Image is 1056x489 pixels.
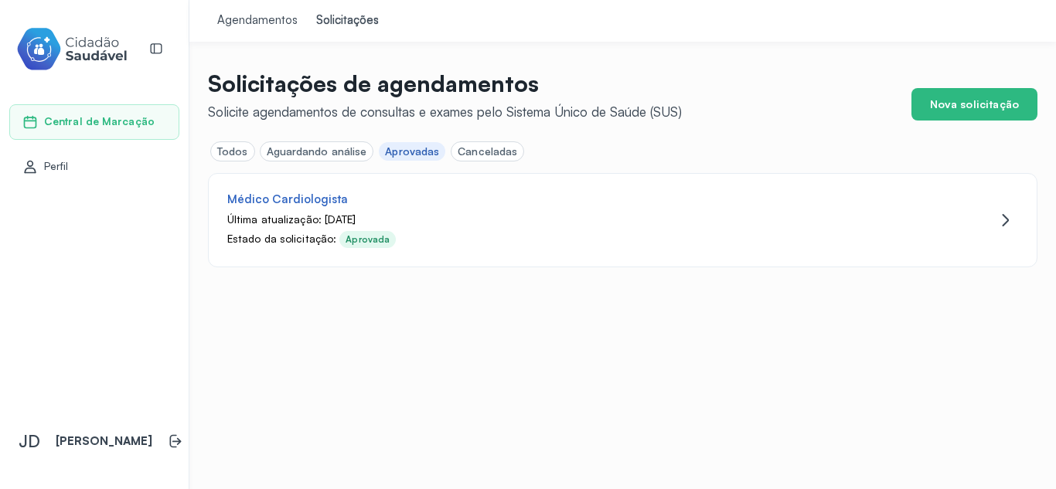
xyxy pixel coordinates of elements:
div: Aprovadas [385,145,439,158]
div: Canceladas [458,145,517,158]
span: Perfil [44,160,69,173]
a: Central de Marcação [22,114,166,130]
button: Nova solicitação [911,88,1037,121]
div: Todos [217,145,248,158]
div: Aprovada [346,234,390,245]
div: Estado da solicitação: [227,233,336,248]
div: Agendamentos [217,13,298,29]
span: JD [19,431,40,451]
p: Solicitações de agendamentos [208,70,682,97]
div: Aguardando análise [267,145,367,158]
div: Solicite agendamentos de consultas e exames pelo Sistema Único de Saúde (SUS) [208,104,682,120]
div: Última atualização: [DATE] [227,213,887,226]
p: [PERSON_NAME] [56,434,152,449]
div: Médico Cardiologista [227,192,348,207]
img: cidadao-saudavel-filled-logo.svg [16,25,128,73]
div: Solicitações [316,13,379,29]
a: Perfil [22,159,166,175]
span: Central de Marcação [44,115,155,128]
